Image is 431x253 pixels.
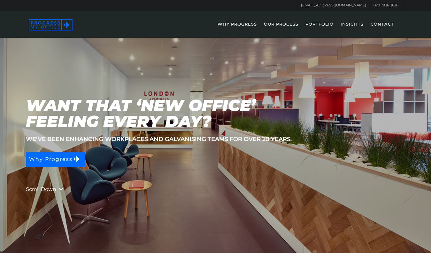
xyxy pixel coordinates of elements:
[214,19,260,38] a: WHY PROGRESS
[26,98,306,130] h1: Want that ‘new office’ feeling every day?
[367,19,397,38] a: CONTACT
[26,136,405,142] h3: We’ve been enhancing workplaces and galvanising teams for over 20 years.
[26,185,56,194] a: Scroll Down
[261,19,302,38] a: OUR PROCESS
[337,19,367,38] a: INSIGHTS
[26,152,85,167] a: Why Progress
[302,19,337,38] a: PORTFOLIO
